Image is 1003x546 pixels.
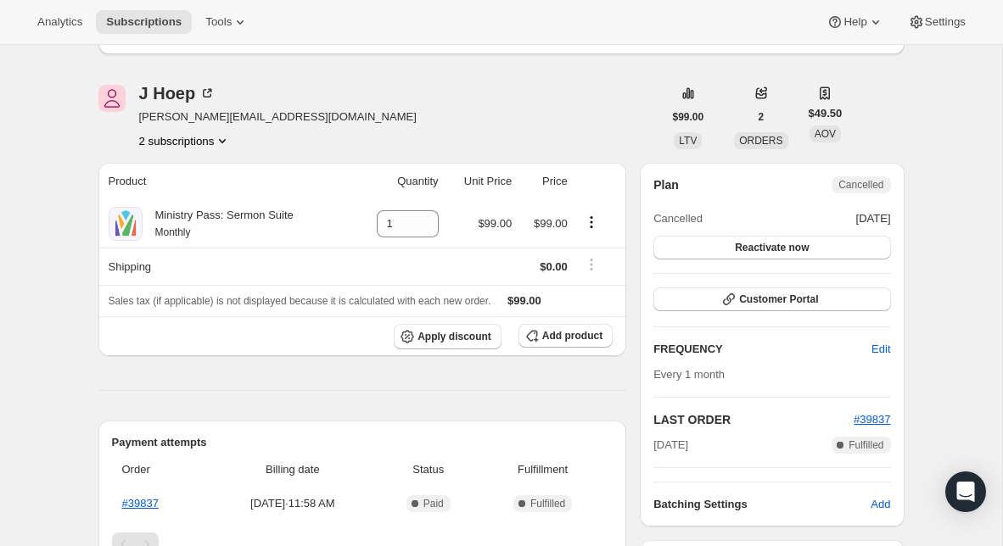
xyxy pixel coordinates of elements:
[861,336,900,363] button: Edit
[542,329,602,343] span: Add product
[653,411,854,428] h2: LAST ORDER
[478,217,512,230] span: $99.00
[856,210,891,227] span: [DATE]
[211,461,373,478] span: Billing date
[122,497,159,510] a: #39837
[205,15,232,29] span: Tools
[96,10,192,34] button: Subscriptions
[109,295,491,307] span: Sales tax (if applicable) is not displayed because it is calculated with each new order.
[860,491,900,518] button: Add
[578,255,605,274] button: Shipping actions
[139,132,232,149] button: Product actions
[653,341,871,358] h2: FREQUENCY
[98,248,352,285] th: Shipping
[112,451,207,488] th: Order
[139,109,417,125] span: [PERSON_NAME][EMAIL_ADDRESS][DOMAIN_NAME]
[517,163,573,200] th: Price
[98,85,126,112] span: J Hoep
[530,497,565,510] span: Fulfilled
[352,163,444,200] th: Quantity
[815,128,836,140] span: AOV
[653,437,688,454] span: [DATE]
[739,292,818,306] span: Customer Portal
[112,434,614,451] h2: Payment attempts
[540,260,568,273] span: $0.00
[735,241,809,254] span: Reactivate now
[417,330,491,343] span: Apply discount
[211,495,373,512] span: [DATE] · 11:58 AM
[653,496,871,513] h6: Batching Settings
[155,226,191,238] small: Monthly
[925,15,966,29] span: Settings
[809,105,843,122] span: $49.50
[945,471,986,512] div: Open Intercom Messenger
[394,324,501,349] button: Apply discount
[578,213,605,231] button: Product actions
[37,15,82,29] span: Analytics
[653,368,725,381] span: Every 1 month
[849,438,883,452] span: Fulfilled
[898,10,976,34] button: Settings
[109,207,143,241] img: product img
[653,236,890,259] button: Reactivate now
[679,135,697,147] span: LTV
[106,15,182,29] span: Subscriptions
[518,324,613,348] button: Add product
[816,10,894,34] button: Help
[653,287,890,311] button: Customer Portal
[871,341,890,358] span: Edit
[143,207,294,241] div: Ministry Pass: Sermon Suite
[663,105,714,129] button: $99.00
[759,110,765,124] span: 2
[27,10,92,34] button: Analytics
[854,413,890,426] a: #39837
[195,10,259,34] button: Tools
[854,411,890,428] button: #39837
[507,294,541,307] span: $99.00
[871,496,890,513] span: Add
[384,461,473,478] span: Status
[483,461,602,478] span: Fulfillment
[739,135,782,147] span: ORDERS
[843,15,866,29] span: Help
[653,210,703,227] span: Cancelled
[423,497,444,510] span: Paid
[98,163,352,200] th: Product
[748,105,775,129] button: 2
[653,176,679,193] h2: Plan
[444,163,518,200] th: Unit Price
[139,85,216,102] div: J Hoep
[534,217,568,230] span: $99.00
[838,178,883,192] span: Cancelled
[673,110,704,124] span: $99.00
